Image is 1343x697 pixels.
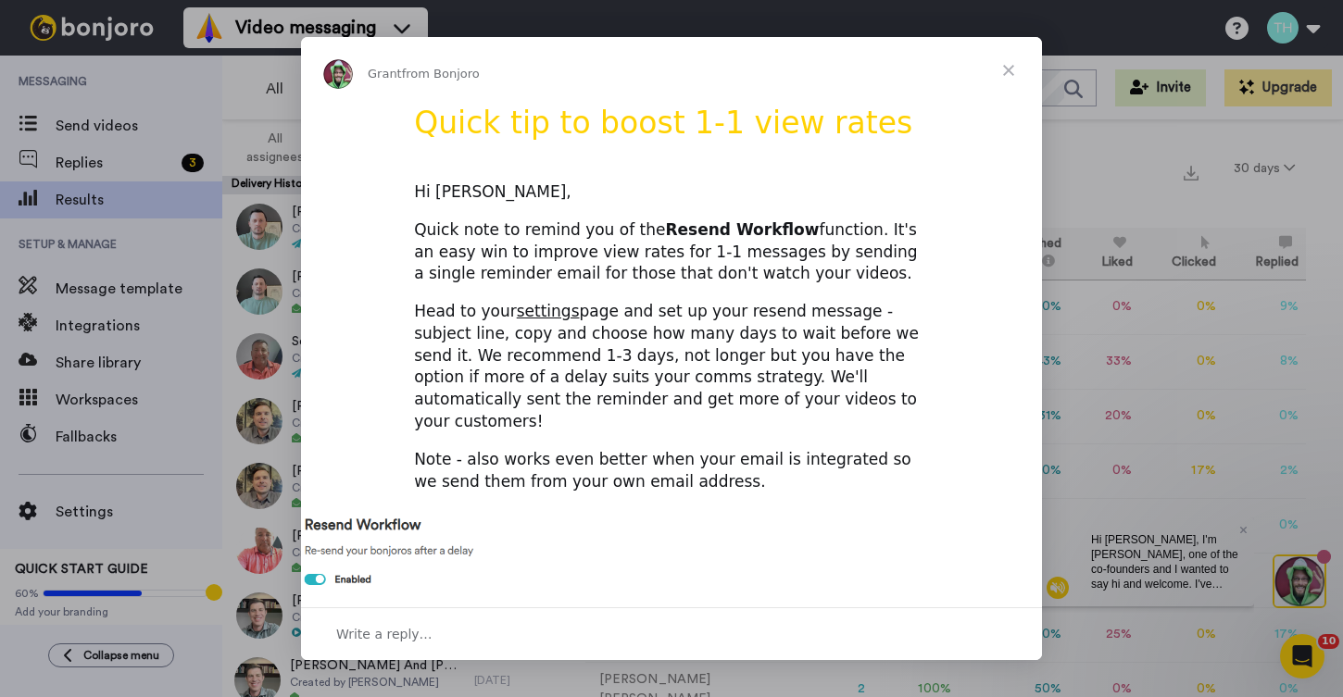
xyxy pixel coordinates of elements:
[414,219,929,285] div: Quick note to remind you of the function. It's an easy win to improve view rates for 1-1 messages...
[414,449,929,493] div: Note - also works even better when your email is integrated so we send them from your own email a...
[414,301,929,433] div: Head to your page and set up your resend message - subject line, copy and choose how many days to...
[414,181,929,204] div: Hi [PERSON_NAME],
[2,4,52,54] img: 3183ab3e-59ed-45f6-af1c-10226f767056-1659068401.jpg
[104,16,251,177] span: Hi [PERSON_NAME], I'm [PERSON_NAME], one of the co-founders and I wanted to say hi and welcome. I...
[301,607,1042,660] div: Open conversation and reply
[59,59,82,81] img: mute-white.svg
[336,622,433,646] span: Write a reply…
[368,67,402,81] span: Grant
[414,105,929,154] h1: Quick tip to boost 1-1 view rates
[517,302,580,320] a: settings
[665,220,819,239] b: Resend Workflow
[402,67,480,81] span: from Bonjoro
[975,37,1042,104] span: Close
[323,59,353,89] img: Profile image for Grant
